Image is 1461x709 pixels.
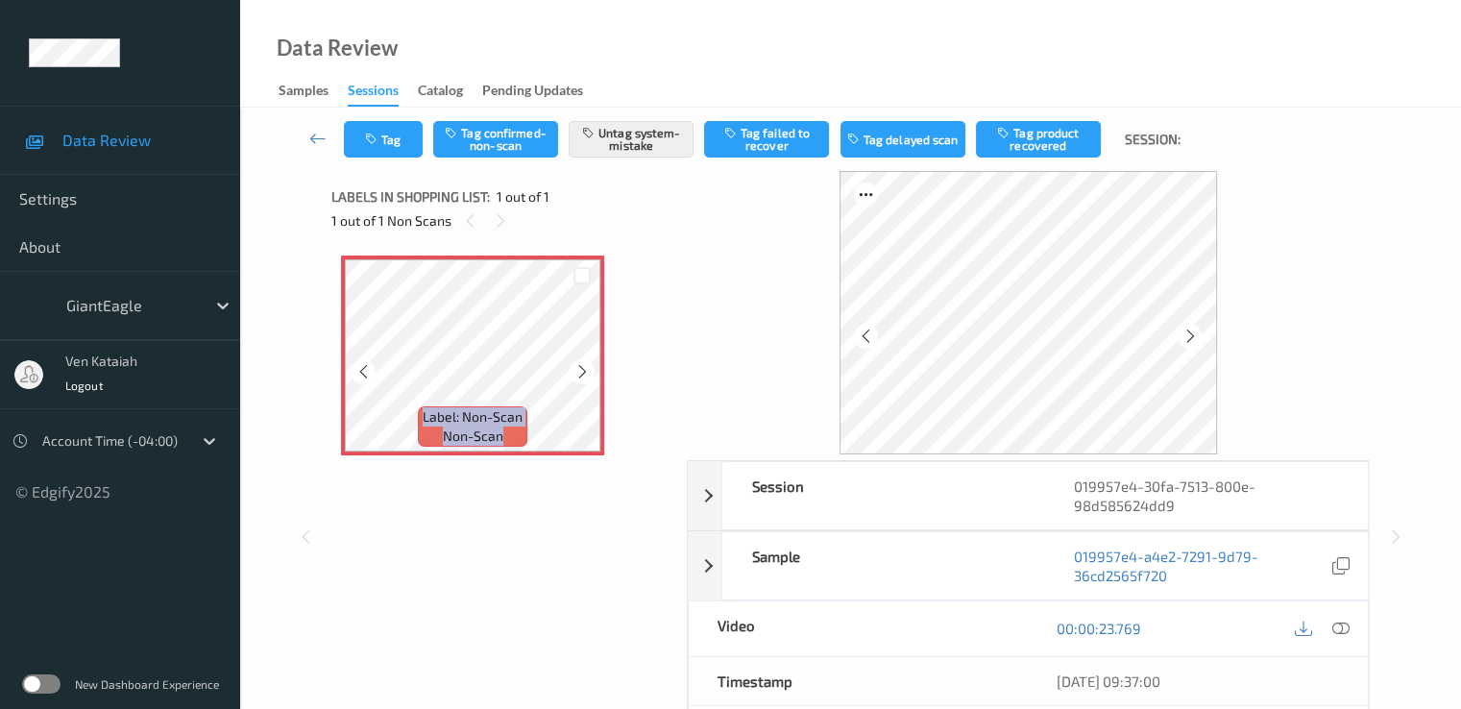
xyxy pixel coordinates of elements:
div: Sessions [348,81,399,107]
span: 1 out of 1 [497,187,549,207]
span: Labels in shopping list: [331,187,490,207]
div: Session019957e4-30fa-7513-800e-98d585624dd9 [688,461,1369,530]
button: Tag [344,121,423,158]
button: Tag confirmed-non-scan [433,121,558,158]
a: Pending Updates [482,78,602,105]
a: 00:00:23.769 [1057,619,1141,638]
button: Untag system-mistake [569,121,694,158]
button: Tag delayed scan [840,121,965,158]
a: Sessions [348,78,418,107]
div: [DATE] 09:37:00 [1057,672,1339,691]
span: non-scan [443,427,503,446]
a: Samples [279,78,348,105]
div: Sample [722,532,1045,599]
div: 019957e4-30fa-7513-800e-98d585624dd9 [1045,462,1368,529]
div: Sample019957e4-a4e2-7291-9d79-36cd2565f720 [688,531,1369,600]
span: Session: [1125,130,1181,149]
button: Tag failed to recover [704,121,829,158]
div: Pending Updates [482,81,583,105]
div: Samples [279,81,329,105]
div: Video [689,601,1029,656]
div: 1 out of 1 Non Scans [331,208,673,232]
span: Label: Non-Scan [423,407,523,427]
div: Timestamp [689,657,1029,705]
div: Catalog [418,81,463,105]
div: Session [722,462,1045,529]
a: Catalog [418,78,482,105]
button: Tag product recovered [976,121,1101,158]
a: 019957e4-a4e2-7291-9d79-36cd2565f720 [1074,547,1327,585]
div: Data Review [277,38,398,58]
